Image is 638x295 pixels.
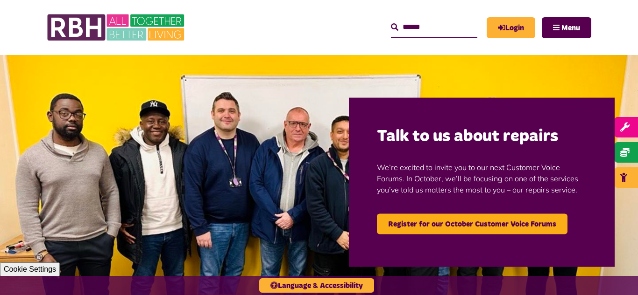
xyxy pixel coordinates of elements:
[377,147,587,209] p: We’re excited to invite you to our next Customer Voice Forums. In October, we’ll be focusing on o...
[542,17,591,38] button: Navigation
[561,24,580,32] span: Menu
[259,278,374,293] button: Language & Accessibility
[47,9,187,46] img: RBH
[377,213,567,234] a: Register for our October Customer Voice Forums
[377,125,587,147] h2: Talk to us about repairs
[487,17,535,38] a: MyRBH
